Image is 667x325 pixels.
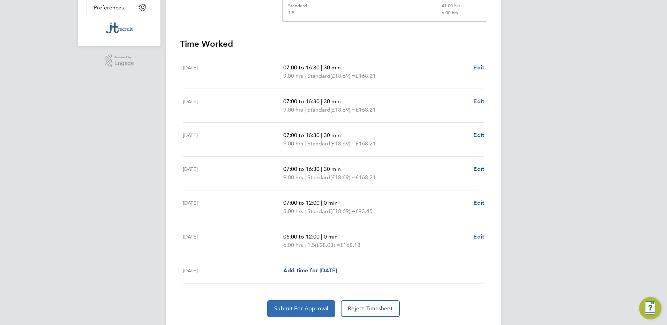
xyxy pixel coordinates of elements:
[307,241,315,249] span: 1.5
[473,98,484,105] span: Edit
[183,131,283,148] div: [DATE]
[330,208,355,214] span: (£18.69) =
[283,98,320,105] span: 07:00 to 16:30
[305,174,306,181] span: |
[324,64,341,71] span: 30 min
[283,233,320,240] span: 06:00 to 12:00
[283,267,337,274] span: Add time for [DATE]
[355,140,376,147] span: £168.21
[321,199,322,206] span: |
[180,38,487,50] h3: Time Worked
[307,72,330,80] span: Standard
[330,73,355,79] span: (£18.69) =
[436,3,487,10] div: 41.00 hrs
[307,207,330,216] span: Standard
[283,199,320,206] span: 07:00 to 12:00
[473,199,484,207] a: Edit
[324,132,341,138] span: 30 min
[330,174,355,181] span: (£18.69) =
[114,60,134,66] span: Engage
[305,140,306,147] span: |
[305,208,306,214] span: |
[307,173,330,182] span: Standard
[330,106,355,113] span: (£18.69) =
[321,166,322,172] span: |
[348,305,393,312] span: Reject Timesheet
[473,165,484,173] a: Edit
[436,10,487,21] div: 6.00 hrs
[288,10,294,16] div: 1.5
[473,131,484,139] a: Edit
[639,297,661,319] button: Engage Resource Center
[283,73,303,79] span: 9.00 hrs
[274,305,328,312] span: Submit For Approval
[473,97,484,106] a: Edit
[473,132,484,138] span: Edit
[473,233,484,240] span: Edit
[315,242,340,248] span: (£28.03) =
[355,208,373,214] span: £93.45
[473,199,484,206] span: Edit
[183,266,283,275] div: [DATE]
[283,132,320,138] span: 07:00 to 16:30
[94,4,124,11] span: Preferences
[283,106,303,113] span: 9.00 hrs
[324,233,338,240] span: 0 min
[321,132,322,138] span: |
[324,98,341,105] span: 30 min
[321,64,322,71] span: |
[355,174,376,181] span: £168.21
[87,22,152,33] a: Go to home page
[183,233,283,249] div: [DATE]
[473,63,484,72] a: Edit
[183,97,283,114] div: [DATE]
[340,242,360,248] span: £168.18
[267,300,335,317] button: Submit For Approval
[183,165,283,182] div: [DATE]
[283,140,303,147] span: 9.00 hrs
[473,166,484,172] span: Edit
[114,54,134,60] span: Powered by
[341,300,400,317] button: Reject Timesheet
[183,199,283,216] div: [DATE]
[305,106,306,113] span: |
[307,106,330,114] span: Standard
[283,266,337,275] a: Add time for [DATE]
[330,140,355,147] span: (£18.69) =
[106,22,133,33] img: jtrecruit-logo-retina.png
[324,166,341,172] span: 30 min
[355,73,376,79] span: £168.21
[283,64,320,71] span: 07:00 to 16:30
[283,166,320,172] span: 07:00 to 16:30
[473,64,484,71] span: Edit
[105,54,134,68] a: Powered byEngage
[283,208,303,214] span: 5.00 hrs
[288,3,307,9] div: Standard
[307,139,330,148] span: Standard
[321,98,322,105] span: |
[321,233,322,240] span: |
[473,233,484,241] a: Edit
[305,73,306,79] span: |
[183,63,283,80] div: [DATE]
[305,242,306,248] span: |
[355,106,376,113] span: £168.21
[324,199,338,206] span: 0 min
[283,242,303,248] span: 6.00 hrs
[283,174,303,181] span: 9.00 hrs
